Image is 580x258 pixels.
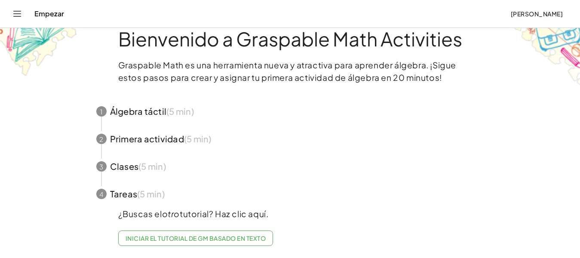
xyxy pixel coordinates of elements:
[99,190,103,199] font: 4
[99,135,103,144] font: 2
[118,27,462,51] font: Bienvenido a Graspable Math Activities
[118,209,162,219] font: ¿Buscas el
[10,7,24,21] button: Cambiar navegación
[86,98,494,125] button: 1Álgebra táctil(5 min)
[86,180,494,208] button: 4Tareas(5 min)
[118,230,273,246] a: Iniciar el tutorial de GM basado en texto
[162,209,180,219] font: otro
[511,10,563,18] font: [PERSON_NAME]
[99,163,103,171] font: 3
[118,60,457,83] font: Graspable Math es una herramienta nueva y atractiva para aprender álgebra. ¡Sigue estos pasos par...
[86,125,494,153] button: 2Primera actividad(5 min)
[100,108,103,116] font: 1
[503,6,570,21] button: [PERSON_NAME]
[126,234,266,242] font: Iniciar el tutorial de GM basado en texto
[180,209,268,219] font: tutorial? Haz clic aquí.
[86,153,494,180] button: 3Clases(5 min)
